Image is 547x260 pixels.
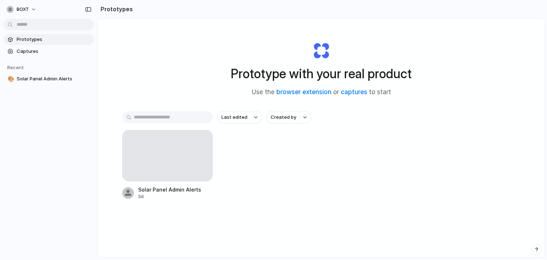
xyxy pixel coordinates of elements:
[341,88,367,96] a: captures
[231,64,412,83] h1: Prototype with your real product
[276,88,331,96] a: browser extension
[266,111,311,123] button: Created by
[271,114,296,121] span: Created by
[8,75,13,83] div: 🎨
[221,114,247,121] span: Last edited
[217,111,262,123] button: Last edited
[98,5,133,13] h2: Prototypes
[252,88,391,97] span: Use the or to start
[7,64,24,70] span: Recent
[17,48,91,55] span: Captures
[17,6,29,13] span: BOXT
[7,75,14,83] button: 🎨
[122,130,213,200] a: Solar Panel Admin Alerts3d
[4,34,94,45] a: Prototypes
[4,46,94,57] a: Captures
[17,75,91,83] span: Solar Panel Admin Alerts
[138,193,201,200] div: 3d
[17,36,91,43] span: Prototypes
[4,4,40,15] button: BOXT
[138,186,201,193] div: Solar Panel Admin Alerts
[4,74,94,84] a: 🎨Solar Panel Admin Alerts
